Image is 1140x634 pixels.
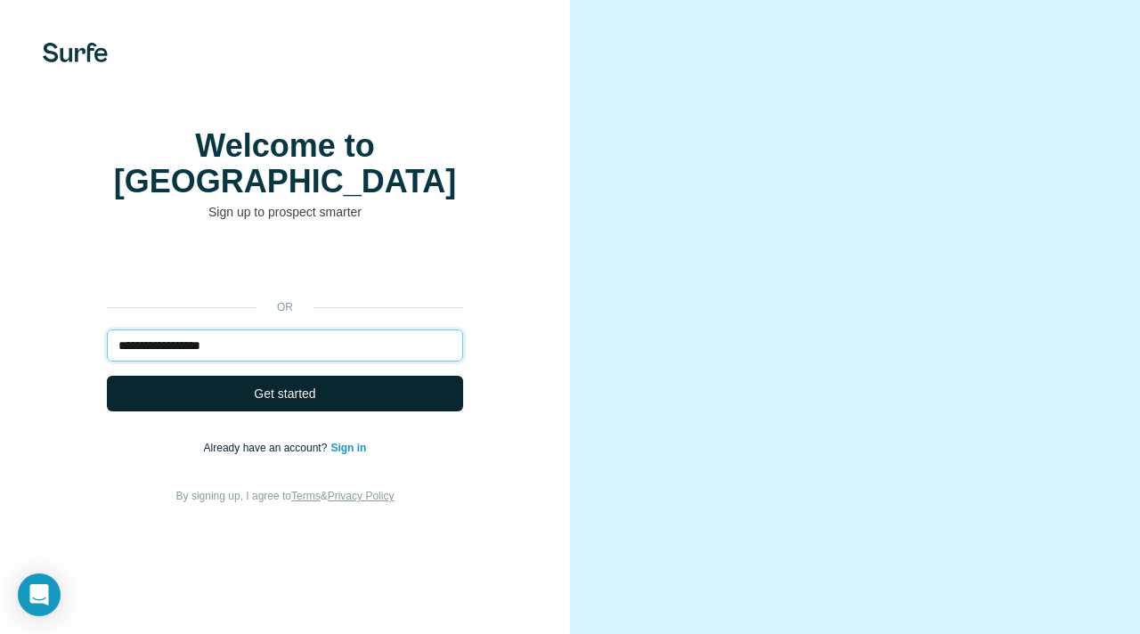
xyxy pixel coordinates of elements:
p: Sign up to prospect smarter [107,203,463,221]
iframe: Bouton "Se connecter avec Google" [98,248,472,287]
a: Privacy Policy [328,490,395,502]
a: Terms [291,490,321,502]
h1: Welcome to [GEOGRAPHIC_DATA] [107,128,463,199]
button: Get started [107,376,463,411]
span: Get started [254,385,315,402]
div: Open Intercom Messenger [18,573,61,616]
a: Sign in [330,442,366,454]
p: or [256,299,313,315]
img: Surfe's logo [43,43,108,62]
span: By signing up, I agree to & [176,490,395,502]
span: Already have an account? [204,442,331,454]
